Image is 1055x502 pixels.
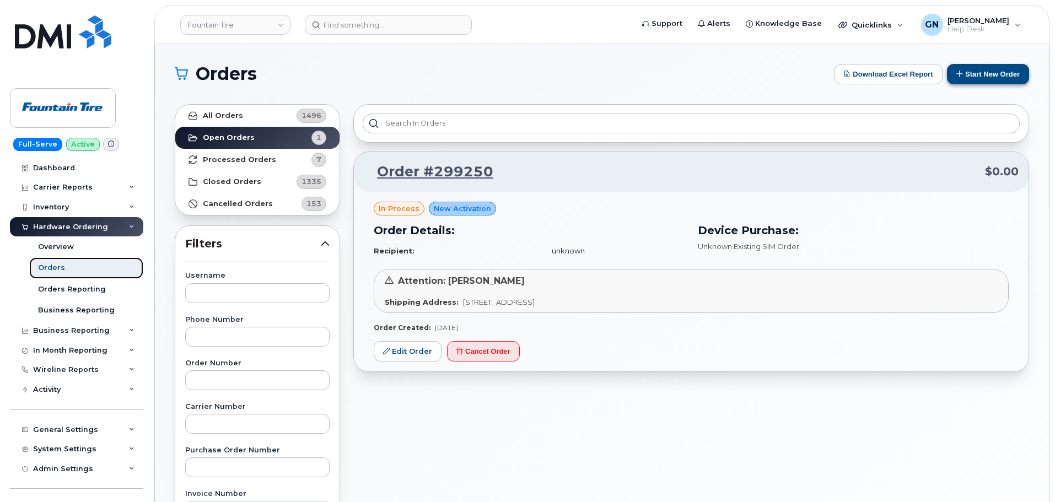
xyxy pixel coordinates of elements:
a: Edit Order [374,341,442,361]
strong: All Orders [203,111,243,120]
button: Start New Order [947,64,1029,84]
button: Download Excel Report [835,64,943,84]
h3: Device Purchase: [698,222,1009,239]
label: Invoice Number [185,490,330,498]
label: Carrier Number [185,403,330,411]
strong: Cancelled Orders [203,199,273,208]
a: Closed Orders1335 [175,171,340,193]
a: All Orders1496 [175,105,340,127]
strong: Open Orders [203,133,255,142]
span: Attention: [PERSON_NAME] [398,276,525,286]
span: Filters [185,236,321,252]
iframe: Messenger Launcher [1007,454,1047,494]
td: unknown [542,241,685,261]
a: Cancelled Orders153 [175,193,340,215]
input: Search in orders [363,114,1020,133]
strong: Recipient: [374,246,415,255]
strong: Closed Orders [203,177,261,186]
a: Processed Orders7 [175,149,340,171]
strong: Processed Orders [203,155,276,164]
span: Orders [196,66,257,82]
strong: Order Created: [374,323,430,332]
span: in process [379,203,419,214]
span: Unknown Existing SIM Order [698,242,799,251]
h3: Order Details: [374,222,685,239]
label: Username [185,272,330,279]
span: 7 [316,154,321,165]
label: Order Number [185,360,330,367]
span: 1496 [302,110,321,121]
span: [DATE] [435,323,458,332]
span: New Activation [434,203,491,214]
label: Purchase Order Number [185,447,330,454]
span: 1 [316,132,321,143]
span: [STREET_ADDRESS] [463,298,535,306]
strong: Shipping Address: [385,298,459,306]
span: 1335 [302,176,321,187]
span: 153 [306,198,321,209]
a: Order #299250 [364,162,493,182]
span: $0.00 [985,164,1019,180]
a: Open Orders1 [175,127,340,149]
label: Phone Number [185,316,330,323]
button: Cancel Order [447,341,520,361]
